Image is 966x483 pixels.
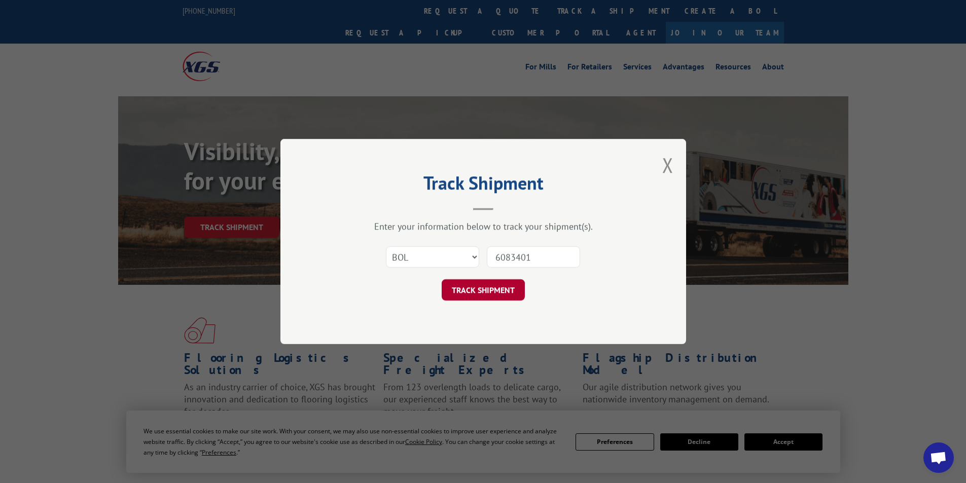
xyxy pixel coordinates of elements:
div: Enter your information below to track your shipment(s). [331,220,635,232]
input: Number(s) [487,246,580,268]
button: Close modal [662,152,673,178]
div: Open chat [923,442,954,473]
button: TRACK SHIPMENT [442,279,525,301]
h2: Track Shipment [331,176,635,195]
